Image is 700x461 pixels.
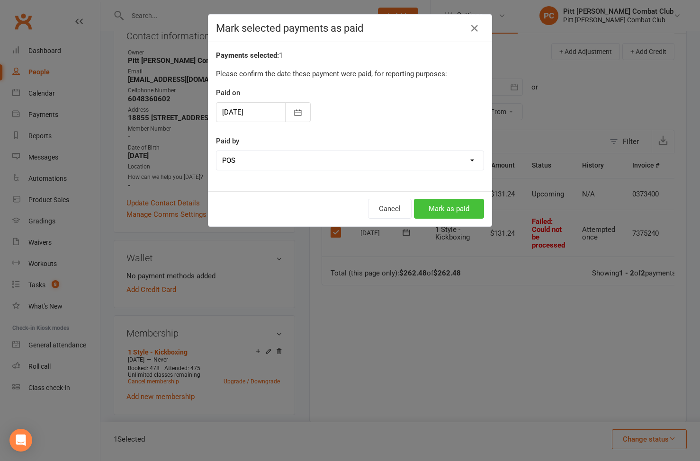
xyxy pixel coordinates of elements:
[216,51,279,60] strong: Payments selected:
[216,135,239,147] label: Paid by
[467,21,482,36] button: Close
[216,50,484,61] div: 1
[414,199,484,219] button: Mark as paid
[368,199,412,219] button: Cancel
[9,429,32,452] div: Open Intercom Messenger
[216,22,484,34] h4: Mark selected payments as paid
[216,87,240,98] label: Paid on
[216,68,484,80] p: Please confirm the date these payment were paid, for reporting purposes:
